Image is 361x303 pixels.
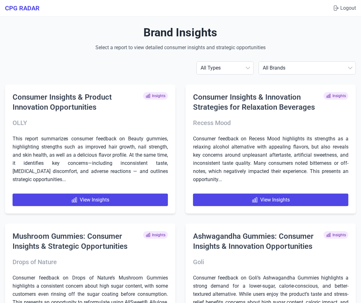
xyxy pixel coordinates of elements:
h3: Recess Mood [193,118,348,127]
p: This report summarizes consumer feedback on Beauty gummies, highlighting strengths such as improv... [13,135,168,184]
span: Insights [324,92,348,100]
h2: Ashwagandha Gummies: Consumer Insights & Innovation Opportunities [193,231,324,251]
p: Select a report to view detailed consumer insights and strategic opportunities [75,44,286,51]
h3: OLLY [13,118,168,127]
a: View Insights [13,194,168,206]
h3: Goli [193,258,348,266]
span: Insights [324,231,348,239]
a: View Insights [193,194,348,206]
span: Insights [143,92,168,100]
button: Logout [333,4,356,12]
h3: Drops of Nature [13,258,168,266]
h2: Mushroom Gummies: Consumer Insights & Strategic Opportunities [13,231,143,251]
a: CPG RADAR [5,4,40,13]
h2: Consumer Insights & Innovation Strategies for Relaxation Beverages [193,92,324,112]
h2: Consumer Insights & Product Innovation Opportunities [13,92,143,112]
h1: Brand Insights [5,26,356,39]
p: Consumer feedback on Recess Mood highlights its strengths as a relaxing alcohol alternative with ... [193,135,348,184]
span: Insights [143,231,168,239]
